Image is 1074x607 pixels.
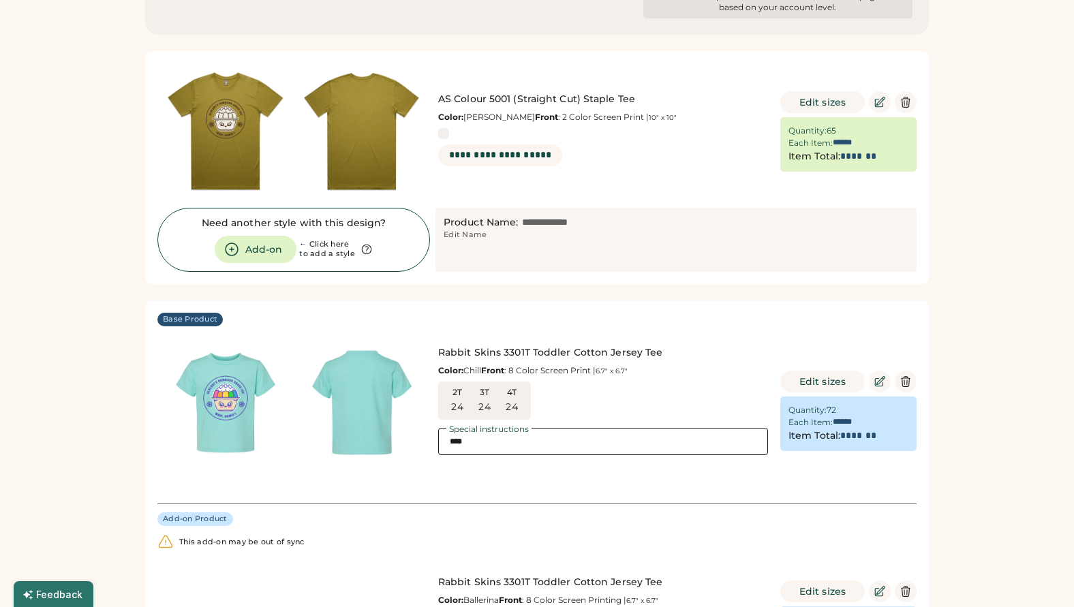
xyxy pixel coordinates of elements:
[438,112,463,122] strong: Color:
[157,63,294,200] img: generate-image
[869,91,891,113] button: Edit Product
[895,580,917,602] button: Delete
[788,417,833,428] div: Each Item:
[827,125,836,136] div: 65
[780,580,865,602] button: Edit sizes
[596,367,628,375] font: 6.7" x 6.7"
[446,425,532,433] div: Special instructions
[294,63,430,200] img: generate-image
[869,371,891,392] button: Edit Product
[780,371,865,392] button: Edit sizes
[157,334,294,471] img: generate-image
[827,405,836,416] div: 72
[474,387,495,398] div: 3T
[438,93,768,106] div: AS Colour 5001 (Straight Cut) Staple Tee
[438,112,768,123] div: [PERSON_NAME] : 2 Color Screen Print |
[438,595,768,606] div: Ballerina : 8 Color Screen Printing |
[215,236,296,263] button: Add-on
[481,365,504,375] strong: Front
[294,334,430,471] img: generate-image
[869,580,891,602] button: Edit Product
[506,401,518,414] div: 24
[444,216,518,230] div: Product Name:
[438,365,463,375] strong: Color:
[438,576,768,589] div: Rabbit Skins 3301T Toddler Cotton Jersey Tee
[788,125,827,136] div: Quantity:
[451,401,463,414] div: 24
[626,596,658,605] font: 6.7" x 6.7"
[895,91,917,113] button: Delete
[788,138,833,149] div: Each Item:
[179,538,305,547] div: This add-on may be out of sync
[788,150,840,164] div: Item Total:
[444,230,487,240] div: Edit Name
[895,371,917,392] button: Delete
[438,346,768,360] div: Rabbit Skins 3301T Toddler Cotton Jersey Tee
[499,595,522,605] strong: Front
[299,240,355,259] div: ← Click here to add a style
[780,91,865,113] button: Edit sizes
[788,429,840,443] div: Item Total:
[501,387,523,398] div: 4T
[446,387,468,398] div: 2T
[649,113,677,122] font: 10" x 10"
[788,405,827,416] div: Quantity:
[163,514,228,525] div: Add-on Product
[535,112,558,122] strong: Front
[202,217,386,230] div: Need another style with this design?
[163,314,217,325] div: Base Product
[478,401,491,414] div: 24
[438,365,768,376] div: Chill : 8 Color Screen Print |
[438,595,463,605] strong: Color:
